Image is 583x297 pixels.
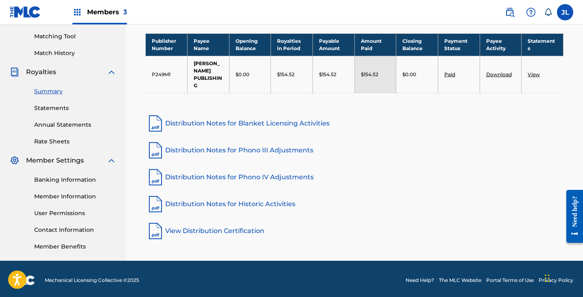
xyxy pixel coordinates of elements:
[34,104,116,112] a: Statements
[502,4,518,20] a: Public Search
[560,182,583,251] iframe: Resource Center
[354,33,396,56] th: Amount Paid
[557,4,573,20] div: User Menu
[107,156,116,165] img: expand
[406,277,434,284] a: Need Help?
[34,32,116,41] a: Matching Tool
[87,7,127,17] span: Members
[438,33,480,56] th: Payment Status
[34,137,116,146] a: Rate Sheets
[146,141,563,160] a: Distribution Notes for Phono III Adjustments
[34,226,116,234] a: Contact Information
[10,6,41,18] img: MLC Logo
[188,56,229,93] td: [PERSON_NAME] PUBLISHING
[402,71,416,78] p: $0.00
[26,156,84,165] span: Member Settings
[146,114,165,133] img: pdf
[523,4,539,20] div: Help
[526,7,536,17] img: help
[146,141,165,160] img: pdf
[486,71,512,77] a: Download
[236,71,249,78] p: $0.00
[146,194,165,214] img: pdf
[505,7,515,17] img: search
[522,33,563,56] th: Statements
[480,33,522,56] th: Payee Activity
[34,209,116,218] a: User Permissions
[34,121,116,129] a: Annual Statements
[444,71,455,77] a: Paid
[146,33,188,56] th: Publisher Number
[26,67,56,77] span: Royalties
[361,71,378,78] p: $154.52
[107,67,116,77] img: expand
[123,8,127,16] span: 3
[34,49,116,57] a: Match History
[146,167,165,187] img: pdf
[146,167,563,187] a: Distribution Notes for Phono IV Adjustments
[229,33,271,56] th: Opening Balance
[545,266,550,290] div: Drag
[146,194,563,214] a: Distribution Notes for Historic Activities
[146,221,165,241] img: pdf
[146,221,563,241] a: View Distribution Certification
[542,258,583,297] iframe: Chat Widget
[34,87,116,96] a: Summary
[528,71,540,77] a: View
[34,242,116,251] a: Member Benefits
[271,33,313,56] th: Royalties in Period
[34,192,116,201] a: Member Information
[277,71,295,78] p: $154.52
[10,67,20,77] img: Royalties
[396,33,438,56] th: Closing Balance
[539,277,573,284] a: Privacy Policy
[146,56,188,93] td: P249M1
[439,277,481,284] a: The MLC Website
[313,33,355,56] th: Payable Amount
[188,33,229,56] th: Payee Name
[45,277,139,284] span: Mechanical Licensing Collective © 2025
[486,277,534,284] a: Portal Terms of Use
[10,156,20,165] img: Member Settings
[544,8,552,16] div: Notifications
[319,71,336,78] p: $154.52
[34,176,116,184] a: Banking Information
[72,7,82,17] img: Top Rightsholders
[146,114,563,133] a: Distribution Notes for Blanket Licensing Activities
